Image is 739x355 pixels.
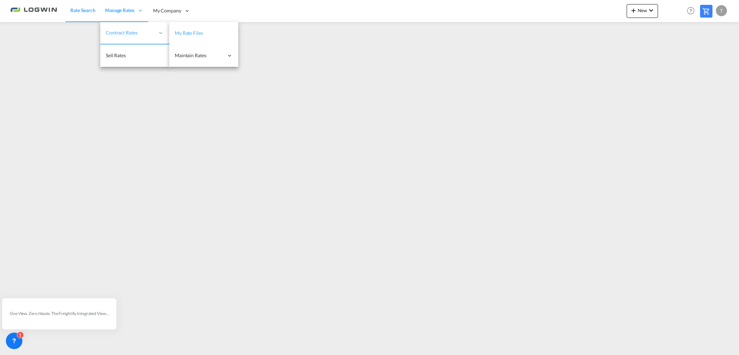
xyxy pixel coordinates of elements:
[716,5,727,16] div: T
[70,7,95,13] span: Rate Search
[685,5,700,17] div: Help
[153,7,181,14] span: My Company
[627,4,658,18] button: icon-plus 400-fgNewicon-chevron-down
[106,29,155,36] span: Contract Rates
[175,30,203,36] span: My Rate Files
[685,5,697,17] span: Help
[629,8,655,13] span: New
[10,3,57,19] img: 2761ae10d95411efa20a1f5e0282d2d7.png
[100,44,169,67] a: Sell Rates
[169,44,238,67] div: Maintain Rates
[106,52,126,58] span: Sell Rates
[100,22,169,44] div: Contract Rates
[169,22,238,44] a: My Rate Files
[629,6,638,14] md-icon: icon-plus 400-fg
[175,52,224,59] span: Maintain Rates
[647,6,655,14] md-icon: icon-chevron-down
[105,7,134,14] span: Manage Rates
